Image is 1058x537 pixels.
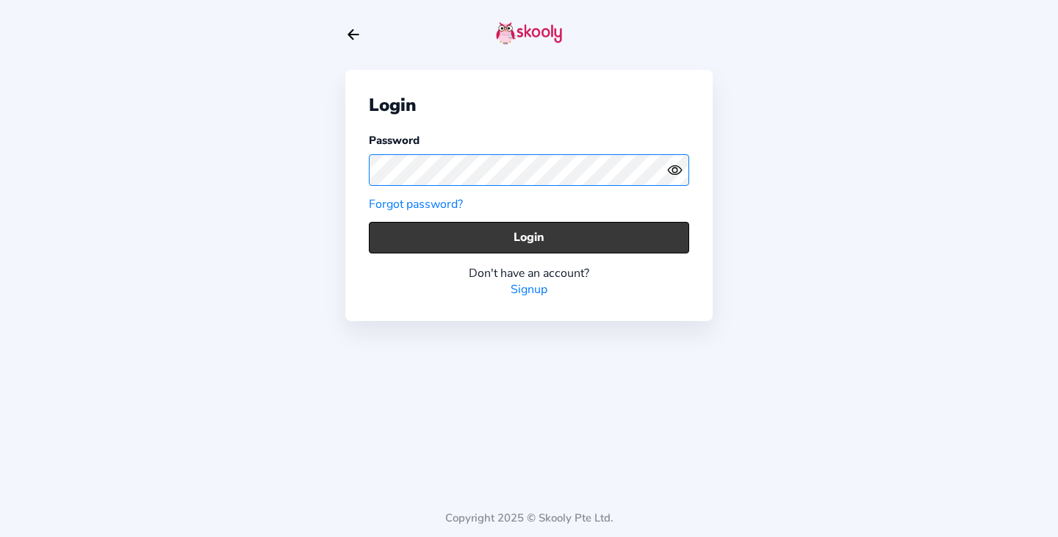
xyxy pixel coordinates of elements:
[369,265,689,281] div: Don't have an account?
[667,162,689,178] button: eye outlineeye off outline
[369,196,463,212] a: Forgot password?
[511,281,547,298] a: Signup
[369,93,689,117] div: Login
[369,222,689,253] button: Login
[667,162,683,178] ion-icon: eye outline
[496,21,562,45] img: skooly-logo.png
[369,133,420,148] label: Password
[345,26,361,43] button: arrow back outline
